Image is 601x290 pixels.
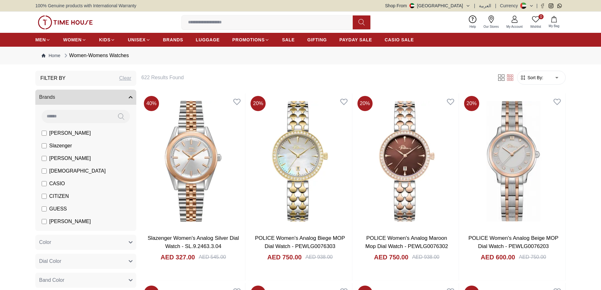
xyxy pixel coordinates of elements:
img: POLICE Women's Analog Biege MOP Dial Watch - PEWLG0076303 [248,93,352,229]
input: CITIZEN [42,194,47,199]
span: Dial Color [39,257,61,265]
input: [PERSON_NAME] [42,131,47,136]
span: 20 % [250,96,266,111]
a: POLICE Women's Analog Beige MOP Dial Watch - PEWLG0076203 [468,235,558,249]
a: 0Wishlist [527,14,545,30]
input: [PERSON_NAME] [42,156,47,161]
input: GUESS [42,206,47,211]
h6: 622 Results Found [141,74,489,81]
div: AED 938.00 [305,253,333,261]
div: Clear [119,74,131,82]
button: My Bag [545,15,563,30]
span: 100% Genuine products with International Warranty [35,3,136,9]
div: AED 750.00 [519,253,546,261]
span: UNISEX [128,37,145,43]
h4: AED 750.00 [267,253,302,262]
a: KIDS [99,34,115,45]
span: Help [467,24,479,29]
input: [PERSON_NAME] [42,219,47,224]
span: WOMEN [63,37,82,43]
span: 20 % [357,96,373,111]
a: PROMOTIONS [232,34,269,45]
span: [PERSON_NAME] [49,129,91,137]
button: Shop From[GEOGRAPHIC_DATA] [385,3,470,9]
span: | [536,3,538,9]
span: [PERSON_NAME] [49,155,91,162]
span: 40 % [144,96,159,111]
a: Instagram [549,3,553,8]
a: Whatsapp [557,3,562,8]
div: AED 545.00 [199,253,226,261]
span: 0 [539,14,544,19]
a: GIFTING [307,34,327,45]
span: MEN [35,37,46,43]
img: Slazenger Women's Analog Silver Dial Watch - SL.9.2463.3.04 [141,93,245,229]
button: Dial Color [35,254,136,269]
img: POLICE Women's Analog Maroon Mop Dial Watch - PEWLG0076302 [355,93,459,229]
div: Currency [500,3,521,9]
button: العربية [479,3,491,9]
a: CASIO SALE [385,34,414,45]
a: POLICE Women's Analog Maroon Mop Dial Watch - PEWLG0076302 [365,235,448,249]
input: Slazenger [42,143,47,148]
span: KIDS [99,37,110,43]
input: [DEMOGRAPHIC_DATA] [42,169,47,174]
img: ... [38,15,93,29]
img: POLICE Women's Analog Beige MOP Dial Watch - PEWLG0076203 [462,93,565,229]
a: PAYDAY SALE [339,34,372,45]
span: Police [49,230,63,238]
span: PROMOTIONS [232,37,265,43]
span: 20 % [464,96,479,111]
a: Home [42,52,60,59]
span: GIFTING [307,37,327,43]
span: My Account [504,24,525,29]
a: WOMEN [63,34,86,45]
nav: Breadcrumb [35,47,566,64]
input: CASIO [42,181,47,186]
span: CITIZEN [49,192,69,200]
img: United Arab Emirates [410,3,415,8]
h4: AED 600.00 [481,253,515,262]
span: SALE [282,37,295,43]
span: [DEMOGRAPHIC_DATA] [49,167,106,175]
span: Brands [39,93,55,101]
a: Slazenger Women's Analog Silver Dial Watch - SL.9.2463.3.04 [148,235,239,249]
span: CASIO SALE [385,37,414,43]
a: MEN [35,34,50,45]
a: BRANDS [163,34,183,45]
a: Our Stores [480,14,503,30]
span: Color [39,239,51,246]
span: | [495,3,496,9]
span: LUGGAGE [196,37,220,43]
a: UNISEX [128,34,150,45]
a: SALE [282,34,295,45]
button: Color [35,235,136,250]
a: POLICE Women's Analog Biege MOP Dial Watch - PEWLG0076303 [255,235,345,249]
a: Facebook [540,3,545,8]
button: Sort By: [520,74,543,81]
h4: AED 327.00 [161,253,195,262]
span: GUESS [49,205,67,213]
a: Help [466,14,480,30]
h4: AED 750.00 [374,253,409,262]
span: My Bag [546,24,562,28]
span: CASIO [49,180,65,187]
span: [PERSON_NAME] [49,218,91,225]
h3: Filter By [40,74,66,82]
span: Slazenger [49,142,72,150]
span: BRANDS [163,37,183,43]
button: Band Color [35,273,136,288]
span: PAYDAY SALE [339,37,372,43]
a: LUGGAGE [196,34,220,45]
div: Women-Womens Watches [63,52,129,59]
span: | [474,3,475,9]
span: Our Stores [481,24,501,29]
span: Sort By: [526,74,543,81]
span: Wishlist [528,24,544,29]
div: AED 938.00 [412,253,439,261]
